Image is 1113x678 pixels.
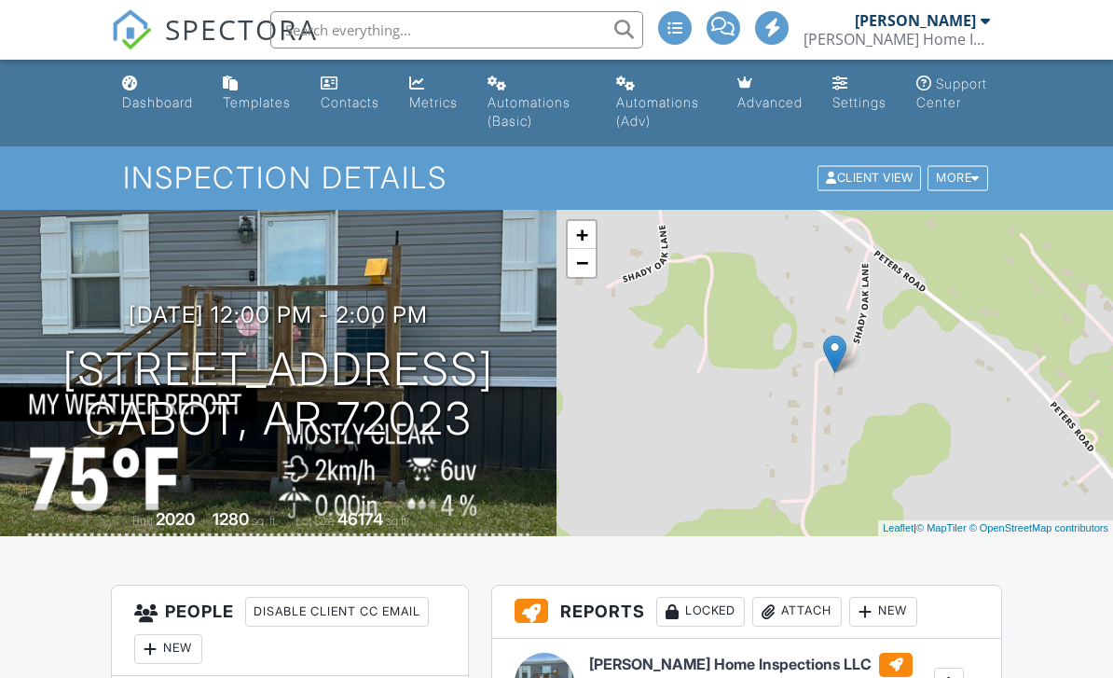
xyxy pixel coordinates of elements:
div: Disable Client CC Email [245,597,429,627]
a: Dashboard [115,67,200,120]
h1: Inspection Details [123,161,990,194]
div: Settings [832,94,886,110]
div: Advanced [737,94,803,110]
div: 2020 [156,509,195,529]
div: Templates [223,94,291,110]
div: Dashboard [122,94,193,110]
div: 46174 [337,509,383,529]
span: sq. ft. [252,514,278,528]
div: Contacts [321,94,379,110]
a: © OpenStreetMap contributors [969,522,1108,533]
div: | [878,520,1113,536]
h6: [PERSON_NAME] Home Inspections LLC [589,653,913,677]
h1: [STREET_ADDRESS] Cabot, AR 72023 [62,345,494,444]
a: Client View [816,170,926,184]
input: Search everything... [270,11,643,48]
a: Automations (Advanced) [609,67,715,139]
div: Support Center [916,76,987,110]
div: Attach [752,597,842,627]
a: SPECTORA [111,25,318,64]
div: New [849,597,917,627]
a: Automations (Basic) [480,67,593,139]
a: Leaflet [883,522,914,533]
a: Zoom in [568,221,596,249]
a: Zoom out [568,249,596,277]
a: Support Center [909,67,998,120]
a: © MapTiler [916,522,967,533]
a: Metrics [402,67,465,120]
div: Ellis Home Inspections LLC [804,30,990,48]
h3: People [112,586,468,676]
a: Templates [215,67,298,120]
h3: [DATE] 12:00 pm - 2:00 pm [129,302,428,327]
a: Settings [825,67,894,120]
div: 1280 [213,509,249,529]
div: Automations (Adv) [616,94,699,129]
span: SPECTORA [165,9,318,48]
div: Client View [818,166,921,191]
img: The Best Home Inspection Software - Spectora [111,9,152,50]
div: New [134,634,202,664]
div: [PERSON_NAME] [855,11,976,30]
div: Locked [656,597,745,627]
div: More [927,166,988,191]
h3: Reports [492,586,1000,639]
div: Automations (Basic) [488,94,570,129]
a: Advanced [730,67,810,120]
span: sq.ft. [386,514,409,528]
span: Lot Size [295,514,335,528]
div: Metrics [409,94,458,110]
span: Built [132,514,153,528]
a: Contacts [313,67,387,120]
